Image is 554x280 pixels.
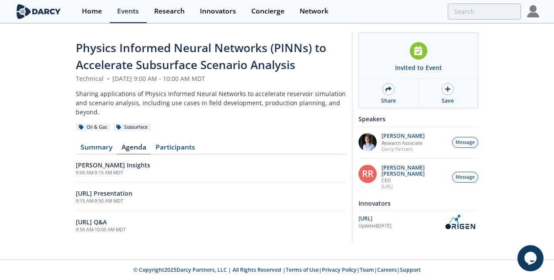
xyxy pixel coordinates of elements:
a: Privacy Policy [322,266,357,273]
a: Careers [377,266,397,273]
div: RR [358,165,377,183]
a: Participants [151,144,199,154]
h6: [URL] Presentation [76,189,346,198]
div: Invited to Event [395,63,442,72]
div: Sharing applications of Physics Informed Neural Networks to accelerate reservoir simulation and s... [76,89,346,117]
button: Message [452,172,478,183]
p: CEO [382,177,448,183]
span: Physics Informed Neural Networks (PINNs) to Accelerate Subsurface Scenario Analysis [76,40,326,73]
a: Agenda [117,144,151,154]
p: Darcy Partners [382,146,425,152]
a: Support [400,266,421,273]
p: © Copyright 2025 Darcy Partners, LLC | All Rights Reserved | | | | | [66,266,488,274]
div: Subsurface [113,123,151,131]
h5: 9:15 AM - 9:50 AM MDT [76,198,346,205]
img: logo-wide.svg [15,4,62,19]
div: Home [82,8,102,15]
h5: 9:50 AM - 10:00 AM MDT [76,227,346,233]
p: Research Associate [382,140,425,146]
a: Terms of Use [286,266,319,273]
div: Oil & Gas [76,123,110,131]
div: [URL] [358,215,442,223]
div: Innovators [200,8,236,15]
a: Team [360,266,374,273]
div: Network [300,8,328,15]
a: [URL] Updated[DATE] OriGen.AI [358,214,478,230]
div: Save [442,97,454,105]
div: Innovators [358,196,478,211]
img: Profile [527,5,539,17]
div: Share [381,97,396,105]
h6: [PERSON_NAME] Insights [76,160,346,170]
iframe: chat widget [517,245,545,271]
div: Updated [DATE] [358,223,442,230]
div: Events [117,8,139,15]
div: Concierge [251,8,284,15]
p: [URL] [382,183,448,190]
div: Research [154,8,185,15]
span: Message [456,174,475,181]
h6: [URL] Q&A [76,217,346,227]
div: Speakers [358,111,478,127]
p: [PERSON_NAME] [PERSON_NAME] [382,165,448,177]
img: OriGen.AI [442,214,478,230]
img: 1EXUV5ipS3aUf9wnAL7U [358,133,377,151]
h5: 9:00 AM - 9:15 AM MDT [76,170,346,177]
a: Summary [76,144,117,154]
span: • [105,74,111,83]
p: [PERSON_NAME] [382,133,425,139]
div: Technical [DATE] 9:00 AM - 10:00 AM MDT [76,74,346,83]
span: Message [456,139,475,146]
input: Advanced Search [448,3,521,20]
button: Message [452,137,478,148]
